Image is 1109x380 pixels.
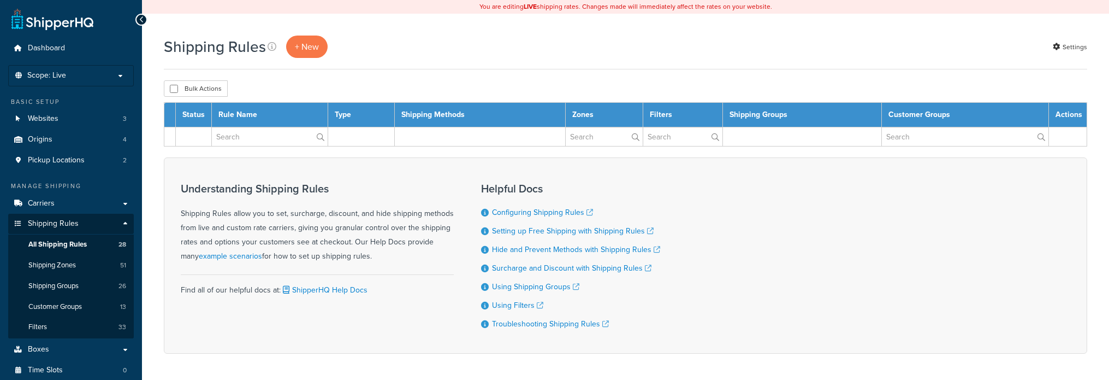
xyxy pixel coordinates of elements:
a: Websites 3 [8,109,134,129]
a: ShipperHQ Home [11,8,93,30]
th: Zones [565,103,643,127]
li: Customer Groups [8,297,134,317]
span: 33 [118,323,126,332]
li: Filters [8,317,134,337]
a: Hide and Prevent Methods with Shipping Rules [492,244,660,255]
a: Using Shipping Groups [492,281,579,293]
a: example scenarios [199,250,262,262]
h3: Helpful Docs [481,183,660,195]
input: Search [882,127,1048,146]
li: All Shipping Rules [8,235,134,255]
a: Using Filters [492,300,543,311]
input: Search [643,127,722,146]
span: 13 [120,302,126,312]
th: Filters [643,103,722,127]
li: Shipping Rules [8,214,134,338]
li: Origins [8,130,134,150]
h1: Shipping Rules [164,36,266,57]
span: Shipping Rules [28,219,79,229]
span: Dashboard [28,44,65,53]
span: 51 [120,261,126,270]
div: Find all of our helpful docs at: [181,274,454,297]
span: 3 [123,114,127,124]
th: Actions [1049,103,1087,127]
span: Filters [28,323,47,332]
a: Origins 4 [8,130,134,150]
span: Origins [28,135,52,144]
span: Time Slots [28,366,63,375]
th: Type [328,103,394,127]
input: Search [212,127,328,146]
a: Surcharge and Discount with Shipping Rules [492,262,651,274]
div: Manage Shipping [8,182,134,191]
th: Status [176,103,212,127]
li: Shipping Groups [8,276,134,296]
th: Customer Groups [881,103,1048,127]
th: Shipping Methods [394,103,565,127]
a: Customer Groups 13 [8,297,134,317]
a: + New [286,36,328,58]
li: Shipping Zones [8,255,134,276]
li: Websites [8,109,134,129]
span: All Shipping Rules [28,240,87,249]
span: 26 [118,282,126,291]
input: Search [566,127,643,146]
h3: Understanding Shipping Rules [181,183,454,195]
span: Scope: Live [27,71,66,80]
span: Carriers [28,199,55,208]
span: Boxes [28,345,49,354]
a: Shipping Groups 26 [8,276,134,296]
span: 28 [118,240,126,249]
a: Troubleshooting Shipping Rules [492,318,609,330]
a: Filters 33 [8,317,134,337]
span: 0 [123,366,127,375]
span: Customer Groups [28,302,82,312]
a: Pickup Locations 2 [8,150,134,171]
a: Dashboard [8,38,134,59]
a: Shipping Zones 51 [8,255,134,276]
a: ShipperHQ Help Docs [281,284,367,296]
a: Boxes [8,340,134,360]
a: Setting up Free Shipping with Shipping Rules [492,225,654,237]
a: Carriers [8,194,134,214]
div: Basic Setup [8,97,134,107]
li: Pickup Locations [8,150,134,171]
div: Shipping Rules allow you to set, surcharge, discount, and hide shipping methods from live and cus... [181,183,454,264]
span: 4 [123,135,127,144]
a: Configuring Shipping Rules [492,207,593,218]
span: Shipping Groups [28,282,79,291]
a: Settings [1053,39,1087,55]
b: LIVE [524,2,537,11]
th: Rule Name [212,103,328,127]
th: Shipping Groups [723,103,882,127]
span: Shipping Zones [28,261,76,270]
span: Pickup Locations [28,156,85,165]
button: Bulk Actions [164,80,228,97]
span: + New [295,40,319,53]
span: Websites [28,114,58,124]
a: Shipping Rules [8,214,134,234]
a: All Shipping Rules 28 [8,235,134,255]
span: 2 [123,156,127,165]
